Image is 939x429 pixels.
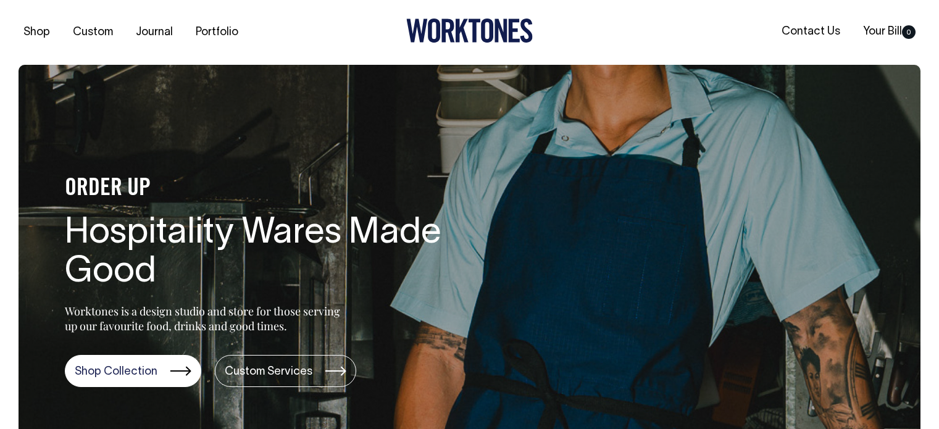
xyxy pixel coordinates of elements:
a: Journal [131,22,178,43]
a: Portfolio [191,22,243,43]
h4: ORDER UP [65,176,460,202]
a: Custom [68,22,118,43]
a: Custom Services [215,355,356,387]
a: Your Bill0 [858,22,920,42]
span: 0 [902,25,916,39]
a: Shop Collection [65,355,201,387]
p: Worktones is a design studio and store for those serving up our favourite food, drinks and good t... [65,304,346,333]
a: Shop [19,22,55,43]
a: Contact Us [777,22,845,42]
h1: Hospitality Wares Made Good [65,214,460,293]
